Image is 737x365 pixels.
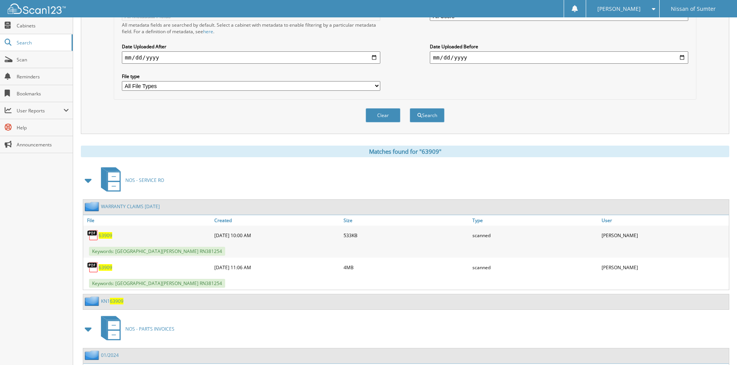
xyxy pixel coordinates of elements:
span: Bookmarks [17,90,69,97]
span: Announcements [17,141,69,148]
span: NOS - PARTS INVOICES [125,326,174,332]
span: NOS - SERVICE RO [125,177,164,183]
a: KN163909 [101,298,123,304]
span: Scan [17,56,69,63]
a: NOS - PARTS INVOICES [96,314,174,344]
span: [PERSON_NAME] [597,7,641,11]
a: 63909 [99,264,112,271]
a: WARRANTY CLAIMS [DATE] [101,203,160,210]
img: folder2.png [85,350,101,360]
div: scanned [470,227,600,243]
a: Type [470,215,600,226]
span: Search [17,39,68,46]
a: 63909 [99,232,112,239]
label: File type [122,73,380,80]
input: start [122,51,380,64]
span: Keywords: [GEOGRAPHIC_DATA][PERSON_NAME] RN381254 [89,279,225,288]
div: Matches found for "63909" [81,146,729,157]
img: PDF.png [87,229,99,241]
div: [PERSON_NAME] [600,260,729,275]
span: User Reports [17,107,63,114]
input: end [430,51,688,64]
a: Created [212,215,342,226]
a: File [83,215,212,226]
div: 4MB [342,260,471,275]
a: NOS - SERVICE RO [96,165,164,195]
div: [DATE] 11:06 AM [212,260,342,275]
span: Keywords: [GEOGRAPHIC_DATA][PERSON_NAME] RN381254 [89,247,225,256]
a: 01/2024 [101,352,119,358]
span: Reminders [17,73,69,80]
div: 533KB [342,227,471,243]
img: scan123-logo-white.svg [8,3,66,14]
img: PDF.png [87,261,99,273]
iframe: Chat Widget [698,328,737,365]
a: User [600,215,729,226]
div: [DATE] 10:00 AM [212,227,342,243]
div: All metadata fields are searched by default. Select a cabinet with metadata to enable filtering b... [122,22,380,35]
label: Date Uploaded After [122,43,380,50]
div: [PERSON_NAME] [600,227,729,243]
img: folder2.png [85,296,101,306]
span: 63909 [110,298,123,304]
img: folder2.png [85,202,101,211]
a: Size [342,215,471,226]
span: Cabinets [17,22,69,29]
button: Search [410,108,445,122]
div: scanned [470,260,600,275]
span: Help [17,124,69,131]
a: here [203,28,213,35]
span: Nissan of Sumter [671,7,716,11]
label: Date Uploaded Before [430,43,688,50]
button: Clear [366,108,400,122]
